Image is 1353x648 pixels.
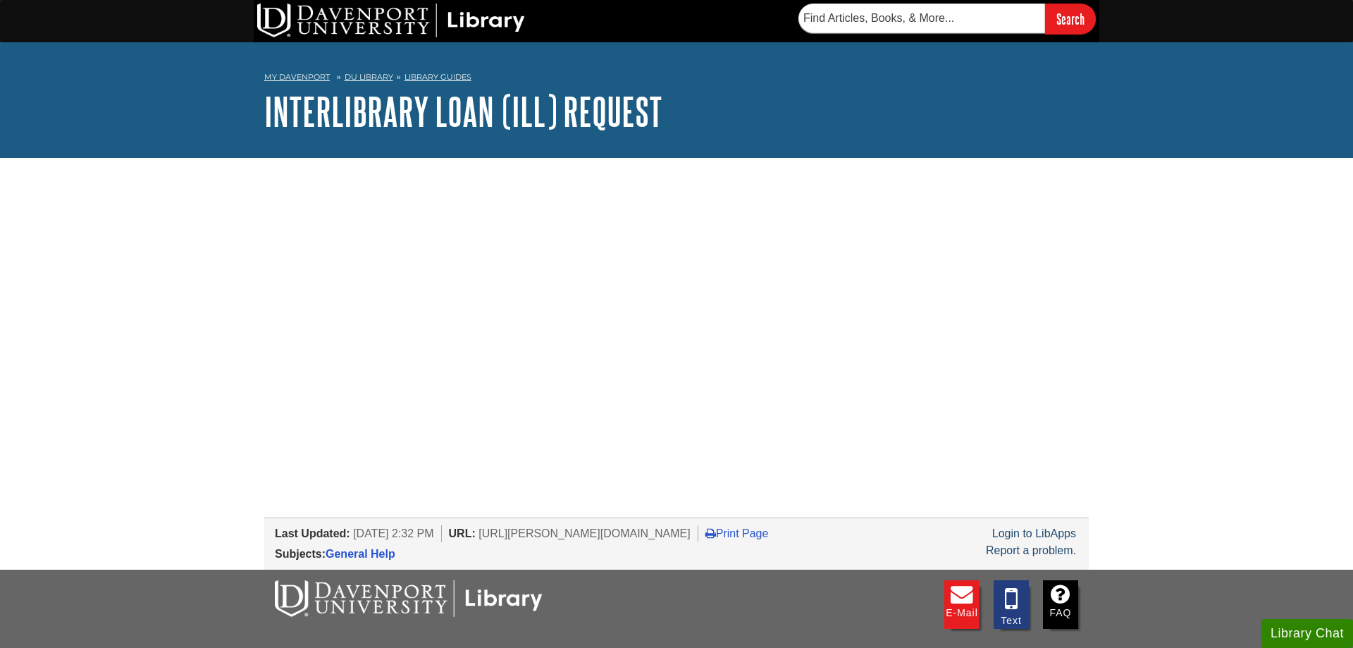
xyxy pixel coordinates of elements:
[353,527,433,539] span: [DATE] 2:32 PM
[264,71,330,83] a: My Davenport
[1045,4,1096,34] input: Search
[798,4,1096,34] form: Searches DU Library's articles, books, and more
[1043,580,1078,629] a: FAQ
[257,4,525,37] img: DU Library
[264,68,1089,90] nav: breadcrumb
[449,527,476,539] span: URL:
[705,527,769,539] a: Print Page
[275,580,543,617] img: DU Libraries
[326,548,395,560] a: General Help
[264,208,877,349] iframe: e5097d3710775424eba289f457d9b66a
[1261,619,1353,648] button: Library Chat
[264,90,662,133] a: Interlibrary Loan (ILL) Request
[275,527,350,539] span: Last Updated:
[345,72,393,82] a: DU Library
[944,580,980,629] a: E-mail
[404,72,471,82] a: Library Guides
[705,527,716,539] i: Print Page
[994,580,1029,629] a: Text
[275,548,326,560] span: Subjects:
[798,4,1045,33] input: Find Articles, Books, & More...
[986,544,1076,556] a: Report a problem.
[992,527,1076,539] a: Login to LibApps
[478,527,691,539] span: [URL][PERSON_NAME][DOMAIN_NAME]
